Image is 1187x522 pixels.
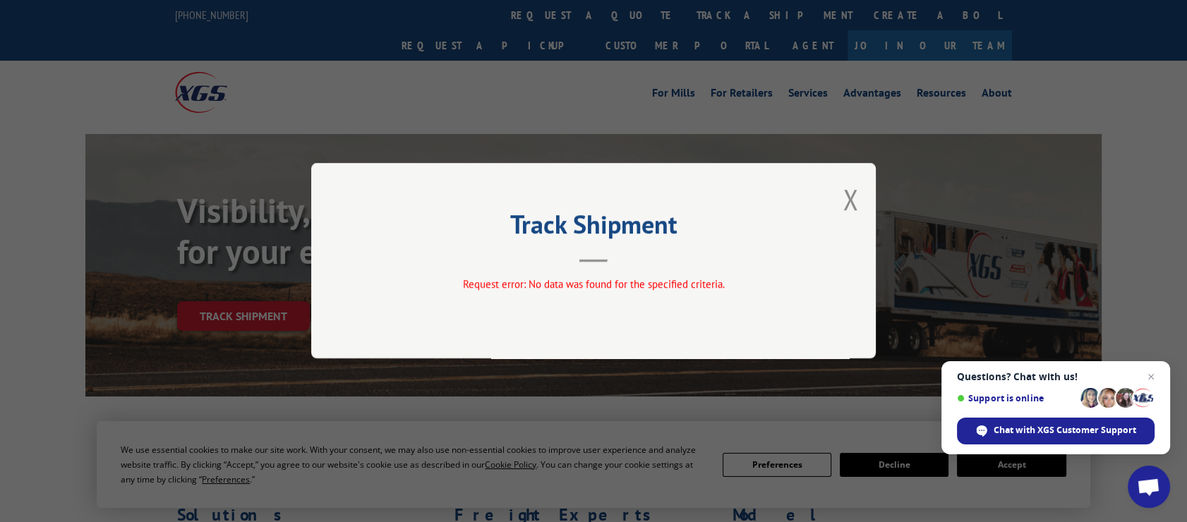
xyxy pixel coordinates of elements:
[1143,368,1159,385] span: Close chat
[994,424,1136,437] span: Chat with XGS Customer Support
[843,181,858,218] button: Close modal
[382,214,805,241] h2: Track Shipment
[957,393,1075,403] span: Support is online
[1128,466,1170,508] div: Open chat
[957,418,1155,444] div: Chat with XGS Customer Support
[463,278,725,291] span: Request error: No data was found for the specified criteria.
[957,371,1155,382] span: Questions? Chat with us!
